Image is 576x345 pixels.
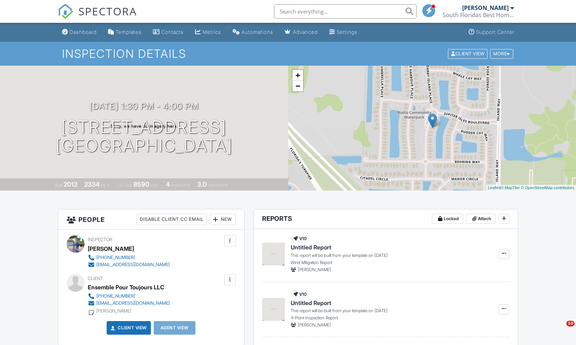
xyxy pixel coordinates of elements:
div: Dashboard [70,29,97,35]
span: Inspector [88,237,112,242]
div: Support Center [476,29,514,35]
div: New [210,214,236,225]
div: South Floridas Best Home Inspection [443,11,514,19]
a: Templates [105,26,144,39]
div: [PERSON_NAME] [96,308,131,314]
span: SPECTORA [78,4,137,19]
span: sq.ft. [150,182,159,188]
h3: People [58,209,244,230]
div: [PHONE_NUMBER] [96,255,135,260]
a: © MapTiler [501,186,520,190]
div: 2013 [63,181,77,188]
span: bathrooms [208,182,228,188]
iframe: Intercom live chat [552,321,569,338]
a: Support Center [466,26,517,39]
input: Search everything... [274,4,417,19]
a: Client View [447,51,489,56]
a: [PHONE_NUMBER] [88,293,170,300]
div: Templates [116,29,142,35]
div: Automations [241,29,273,35]
span: Lot Size [117,182,132,188]
span: 10 [566,321,575,326]
div: 4 [166,181,170,188]
a: Leaflet [488,186,500,190]
div: 8590 [133,181,149,188]
div: 3.0 [197,181,207,188]
div: [EMAIL_ADDRESS][DOMAIN_NAME] [96,300,170,306]
a: Automations (Basic) [230,26,276,39]
div: Metrics [203,29,221,35]
a: Client View [109,324,147,331]
span: sq. ft. [101,182,111,188]
div: Settings [337,29,357,35]
div: Advanced [293,29,318,35]
a: Dashboard [59,26,100,39]
a: Advanced [282,26,321,39]
div: Ensemble Pour Toujours LLC [88,282,164,293]
div: | [486,185,576,191]
a: Contacts [150,26,187,39]
a: Zoom in [292,70,303,81]
span: Built [55,182,62,188]
h3: [DATE] 1:30 pm - 4:00 pm [90,101,199,111]
span: bedrooms [171,182,190,188]
div: Contacts [161,29,184,35]
h1: Inspection Details [62,47,514,60]
a: Zoom out [292,81,303,91]
a: [PHONE_NUMBER] [88,254,170,261]
img: The Best Home Inspection Software - Spectora [58,4,73,19]
div: [PERSON_NAME] [462,4,509,11]
h1: [STREET_ADDRESS] [GEOGRAPHIC_DATA] [56,118,233,156]
a: Settings [326,26,360,39]
div: [PERSON_NAME] [88,243,134,254]
div: [EMAIL_ADDRESS][DOMAIN_NAME] [96,262,170,268]
div: More [490,49,513,59]
div: Client View [448,49,488,59]
a: [EMAIL_ADDRESS][DOMAIN_NAME] [88,261,170,268]
div: Disable Client CC Email [137,214,207,225]
a: Metrics [192,26,224,39]
div: [PHONE_NUMBER] [96,293,135,299]
div: 2334 [84,181,100,188]
a: [EMAIL_ADDRESS][DOMAIN_NAME] [88,300,170,307]
span: Client [88,276,103,281]
a: © OpenStreetMap contributors [521,186,574,190]
a: SPECTORA [58,10,137,25]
